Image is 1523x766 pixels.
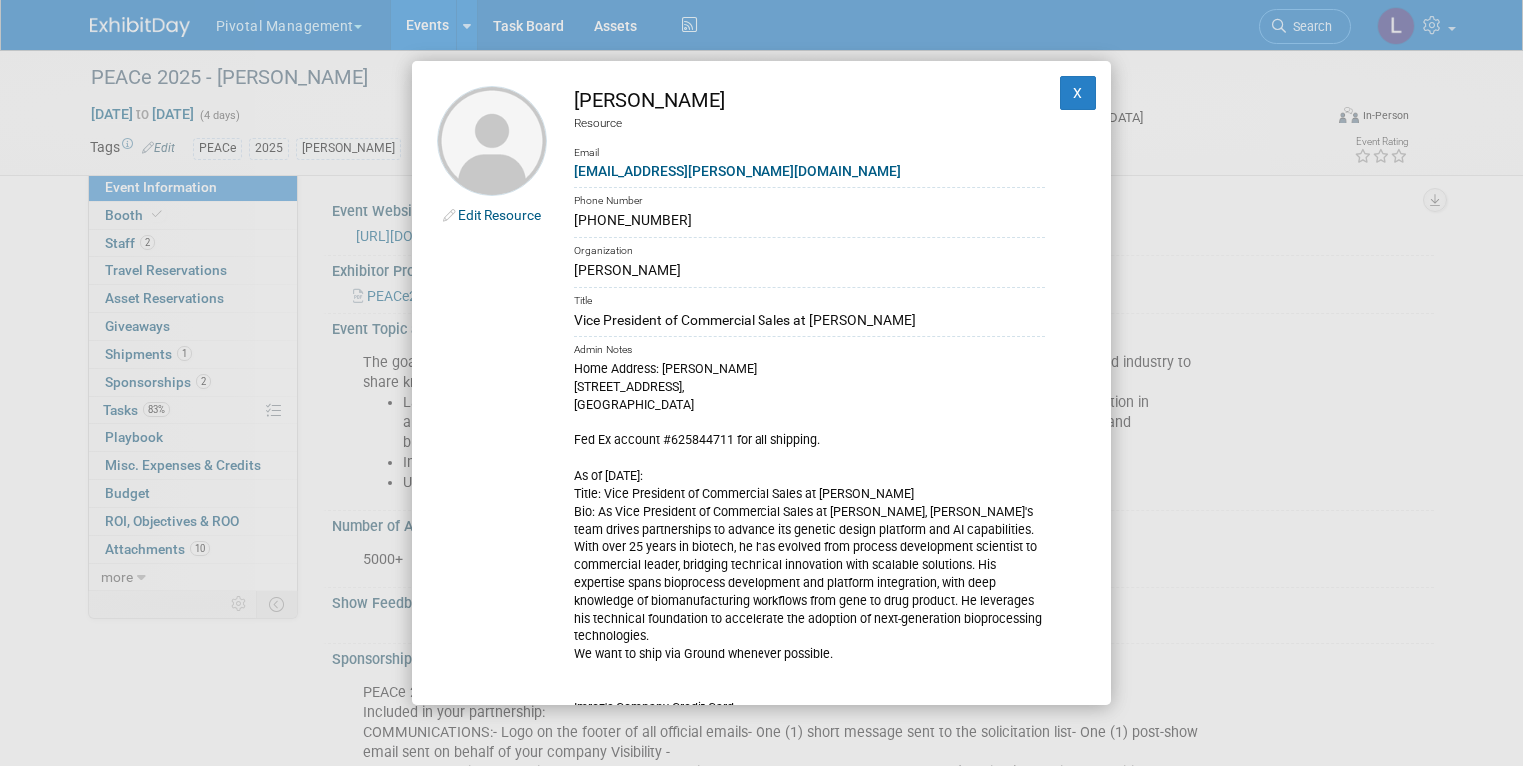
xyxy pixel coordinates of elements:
div: Organization [574,237,1045,260]
div: Admin Notes [574,336,1045,359]
div: Vice President of Commercial Sales at [PERSON_NAME] [574,310,1045,331]
div: Email [574,132,1045,161]
div: [PHONE_NUMBER] [574,210,1045,231]
div: Title [574,287,1045,310]
a: Edit Resource [458,207,541,223]
div: [PERSON_NAME] [574,260,1045,281]
div: [PERSON_NAME] [574,86,1045,115]
img: Imroz Ghangas [437,86,547,196]
div: Phone Number [574,187,1045,210]
button: X [1060,76,1096,110]
div: Resource [574,115,1045,132]
a: [EMAIL_ADDRESS][PERSON_NAME][DOMAIN_NAME] [574,163,901,179]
